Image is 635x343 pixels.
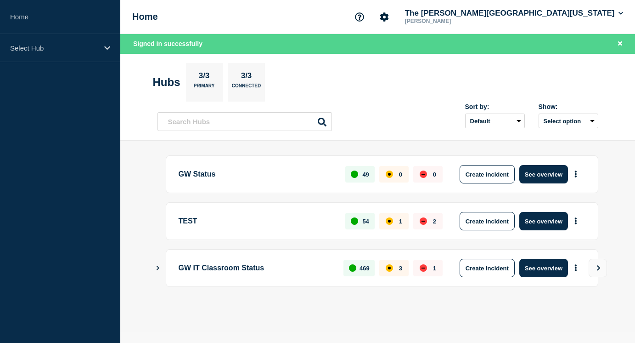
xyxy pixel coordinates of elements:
[351,217,358,225] div: up
[399,171,402,178] p: 0
[614,39,626,49] button: Close banner
[465,114,525,128] select: Sort by
[156,265,160,272] button: Show Connected Hubs
[403,18,499,24] p: [PERSON_NAME]
[362,171,369,178] p: 49
[519,165,568,183] button: See overview
[153,76,180,89] h2: Hubs
[375,7,394,27] button: Account settings
[420,171,427,178] div: down
[403,9,625,18] button: The [PERSON_NAME][GEOGRAPHIC_DATA][US_STATE]
[519,212,568,230] button: See overview
[433,265,436,272] p: 1
[589,259,607,277] button: View
[570,213,582,230] button: More actions
[351,171,358,178] div: up
[349,264,356,272] div: up
[350,7,369,27] button: Support
[460,259,515,277] button: Create incident
[570,166,582,183] button: More actions
[433,171,436,178] p: 0
[386,264,393,272] div: affected
[10,44,98,52] p: Select Hub
[465,103,525,110] div: Sort by:
[133,40,202,47] span: Signed in successfully
[539,114,598,128] button: Select option
[179,165,335,183] p: GW Status
[519,259,568,277] button: See overview
[460,165,515,183] button: Create incident
[362,218,369,225] p: 54
[399,218,402,225] p: 1
[194,83,215,93] p: Primary
[539,103,598,110] div: Show:
[132,11,158,22] h1: Home
[420,217,427,225] div: down
[237,71,255,83] p: 3/3
[399,265,402,272] p: 3
[460,212,515,230] button: Create incident
[360,265,370,272] p: 469
[570,260,582,277] button: More actions
[433,218,436,225] p: 2
[232,83,261,93] p: Connected
[386,217,393,225] div: affected
[420,264,427,272] div: down
[179,259,333,277] p: GW IT Classroom Status
[157,112,332,131] input: Search Hubs
[386,171,393,178] div: affected
[179,212,335,230] p: TEST
[195,71,213,83] p: 3/3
